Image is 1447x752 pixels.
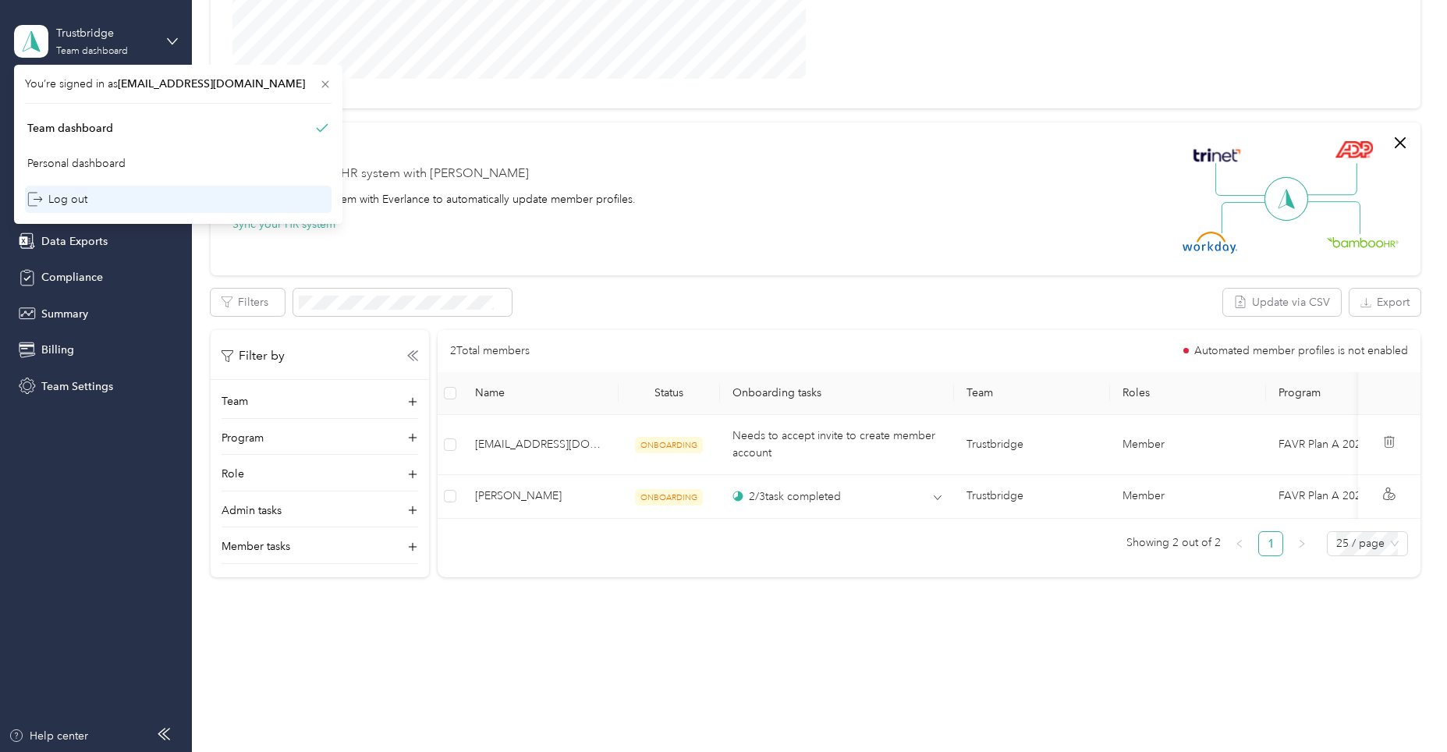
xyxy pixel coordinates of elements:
[1126,531,1221,555] span: Showing 2 out of 2
[1297,539,1307,548] span: right
[27,191,87,208] div: Log out
[463,475,619,519] td: Jose De Loera
[9,728,88,744] button: Help center
[1110,415,1266,475] td: Member
[720,372,954,415] th: Onboarding tasks
[1327,531,1408,556] div: Page Size
[1258,531,1283,556] li: 1
[1235,539,1244,548] span: left
[954,415,1110,475] td: Trustbridge
[232,165,529,183] div: Securely sync your HR system with [PERSON_NAME]
[1183,232,1237,254] img: Workday
[635,437,703,453] span: ONBOARDING
[1303,163,1357,196] img: Line Right Up
[41,233,108,250] span: Data Exports
[1289,531,1314,556] button: right
[732,488,841,505] div: 2 / 3 task completed
[1266,475,1418,519] td: FAVR Plan A 2025
[1223,289,1341,316] button: Update via CSV
[222,346,285,366] p: Filter by
[619,372,720,415] th: Status
[1221,201,1275,233] img: Line Left Down
[1306,201,1360,235] img: Line Right Down
[463,372,619,415] th: Name
[27,120,113,137] div: Team dashboard
[1336,532,1399,555] span: 25 / page
[463,415,619,475] td: meleazard@trustbridge.com
[1110,372,1266,415] th: Roles
[1266,372,1418,415] th: Program
[41,306,88,322] span: Summary
[1335,140,1373,158] img: ADP
[475,436,606,453] span: [EMAIL_ADDRESS][DOMAIN_NAME]
[222,466,244,482] p: Role
[1190,144,1244,166] img: Trinet
[222,430,264,446] p: Program
[222,393,248,410] p: Team
[1110,475,1266,519] td: Member
[27,155,126,172] div: Personal dashboard
[232,216,335,232] button: Sync your HR system
[475,386,606,399] span: Name
[1227,531,1252,556] li: Previous Page
[1360,665,1447,752] iframe: Everlance-gr Chat Button Frame
[222,538,290,555] p: Member tasks
[1194,346,1408,356] span: Automated member profiles is not enabled
[25,76,332,92] span: You’re signed in as
[56,47,128,56] div: Team dashboard
[1327,236,1399,247] img: BambooHR
[635,489,703,505] span: ONBOARDING
[1349,289,1420,316] button: Export
[954,475,1110,519] td: Trustbridge
[1289,531,1314,556] li: Next Page
[619,415,720,475] td: ONBOARDING
[41,378,113,395] span: Team Settings
[1227,531,1252,556] button: left
[232,191,636,208] div: Integrate your HR system with Everlance to automatically update member profiles.
[475,488,606,505] span: [PERSON_NAME]
[41,342,74,358] span: Billing
[954,372,1110,415] th: Team
[1266,415,1418,475] td: FAVR Plan A 2025
[56,25,154,41] div: Trustbridge
[211,289,285,316] button: Filters
[118,77,305,90] span: [EMAIL_ADDRESS][DOMAIN_NAME]
[1215,163,1270,197] img: Line Left Up
[222,502,282,519] p: Admin tasks
[41,269,103,286] span: Compliance
[450,342,530,360] p: 2 Total members
[1259,532,1282,555] a: 1
[732,429,935,459] span: Needs to accept invite to create member account
[619,475,720,519] td: ONBOARDING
